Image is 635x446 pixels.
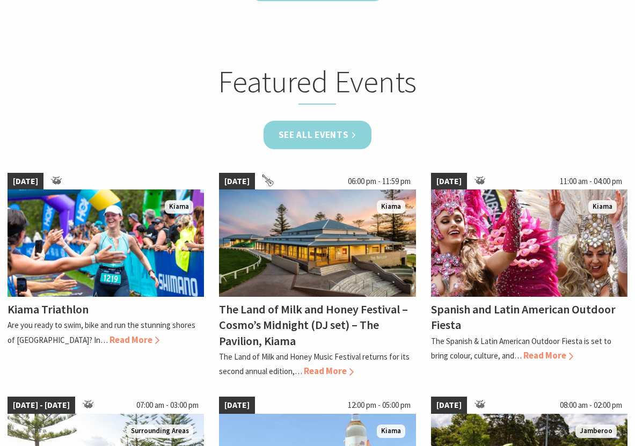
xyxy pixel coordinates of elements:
[8,302,89,317] h4: Kiama Triathlon
[342,173,416,190] span: 06:00 pm - 11:59 pm
[431,189,627,297] img: Dancers in jewelled pink and silver costumes with feathers, holding their hands up while smiling
[431,397,467,414] span: [DATE]
[219,397,255,414] span: [DATE]
[219,173,255,190] span: [DATE]
[588,200,617,214] span: Kiama
[8,173,204,379] a: [DATE] kiamatriathlon Kiama Kiama Triathlon Are you ready to swim, bike and run the stunning shor...
[8,189,204,297] img: kiamatriathlon
[219,302,408,348] h4: The Land of Milk and Honey Festival – Cosmo’s Midnight (DJ set) – The Pavilion, Kiama
[8,320,195,345] p: Are you ready to swim, bike and run the stunning shores of [GEOGRAPHIC_DATA]? In…
[431,302,616,332] h4: Spanish and Latin American Outdoor Fiesta
[377,200,405,214] span: Kiama
[377,425,405,438] span: Kiama
[523,349,573,361] span: Read More
[554,173,627,190] span: 11:00 am - 04:00 pm
[165,200,193,214] span: Kiama
[431,336,611,361] p: The Spanish & Latin American Outdoor Fiesta is set to bring colour, culture, and…
[110,63,525,104] h2: Featured Events
[431,173,467,190] span: [DATE]
[131,397,204,414] span: 07:00 am - 03:00 pm
[219,173,415,379] a: [DATE] 06:00 pm - 11:59 pm Land of Milk an Honey Festival Kiama The Land of Milk and Honey Festiv...
[219,352,410,376] p: The Land of Milk and Honey Music Festival returns for its second annual edition,…
[264,121,372,149] a: See all Events
[575,425,617,438] span: Jamberoo
[431,173,627,379] a: [DATE] 11:00 am - 04:00 pm Dancers in jewelled pink and silver costumes with feathers, holding th...
[554,397,627,414] span: 08:00 am - 02:00 pm
[110,334,159,346] span: Read More
[219,189,415,297] img: Land of Milk an Honey Festival
[8,397,75,414] span: [DATE] - [DATE]
[304,365,354,377] span: Read More
[342,397,416,414] span: 12:00 pm - 05:00 pm
[8,173,43,190] span: [DATE]
[127,425,193,438] span: Surrounding Areas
